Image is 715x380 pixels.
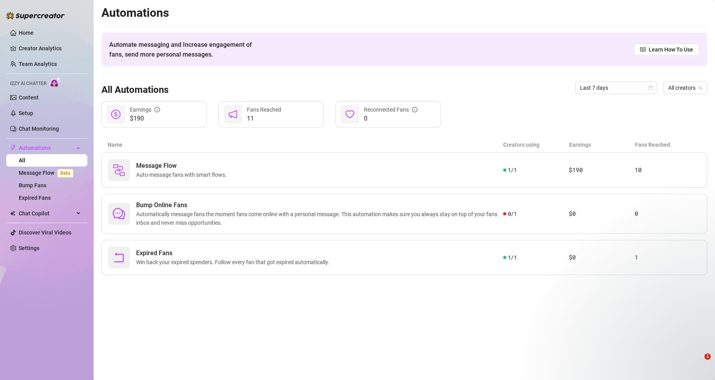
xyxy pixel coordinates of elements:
[19,182,46,188] a: Bump Fans
[57,169,73,178] span: Beta
[569,165,635,175] article: $190
[569,253,635,262] article: $0
[10,211,15,216] img: Chat Copilot
[635,209,701,218] article: 0
[111,110,121,119] span: dollar
[10,80,46,87] span: Izzy AI Chatter
[648,85,653,90] span: calendar
[154,107,160,112] span: info-circle
[634,43,699,56] a: Learn How To Use
[19,142,74,154] span: Automations
[130,105,160,114] div: Earnings
[19,42,81,55] a: Creator Analytics
[247,107,281,113] span: Fans Reached
[108,140,503,149] article: Name
[503,140,569,149] article: Creators using
[101,5,707,20] h2: Automations
[668,82,703,94] span: All creators
[50,77,62,88] img: AI Chatter
[136,258,332,266] span: Win back your expired spenders. Follow every fan that got expired automatically.
[508,253,517,262] span: 1 / 1
[569,209,635,218] article: $0
[19,61,57,67] a: Team Analytics
[113,251,125,264] span: rollback
[19,94,39,101] a: Content
[704,353,711,360] span: 1
[508,210,517,218] span: 0 / 1
[19,157,25,163] a: All
[247,114,281,123] span: 11
[569,140,635,149] article: Earnings
[136,210,503,227] span: Automatically message fans the moment fans come online with a personal message. This automation m...
[688,353,707,372] iframe: Intercom live chat
[19,170,76,176] a: Message FlowBeta
[698,85,703,90] span: team
[649,45,693,54] span: Learn How To Use
[6,12,65,20] img: logo-BBDzfeDw.svg
[136,201,503,210] span: Bump Online Fans
[130,114,160,123] span: $190
[19,30,34,36] a: Home
[10,145,16,151] span: thunderbolt
[19,126,59,132] a: Chat Monitoring
[635,253,701,262] article: 1
[19,245,39,251] a: Settings
[508,166,517,174] span: 1 / 1
[364,105,417,114] div: Reconnected Fans
[113,164,125,176] img: svg%3e
[19,207,74,220] span: Chat Copilot
[412,107,417,112] span: info-circle
[635,140,701,149] article: Fans Reached
[113,208,125,220] span: comment
[580,82,653,94] span: Last 7 days
[136,161,230,170] span: Message Flow
[364,114,417,123] span: 0
[640,47,646,52] span: read
[109,40,259,59] span: Automate messaging and Increase engagement of fans, send more personal messages.
[136,170,230,179] span: Auto-message fans with smart flows.
[228,110,238,119] span: notification
[19,195,51,201] a: Expired Fans
[136,249,332,258] span: Expired Fans
[635,165,701,175] article: 10
[345,110,355,119] span: heart
[101,84,169,96] h3: All Automations
[19,110,33,116] a: Setup
[19,229,71,236] a: Discover Viral Videos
